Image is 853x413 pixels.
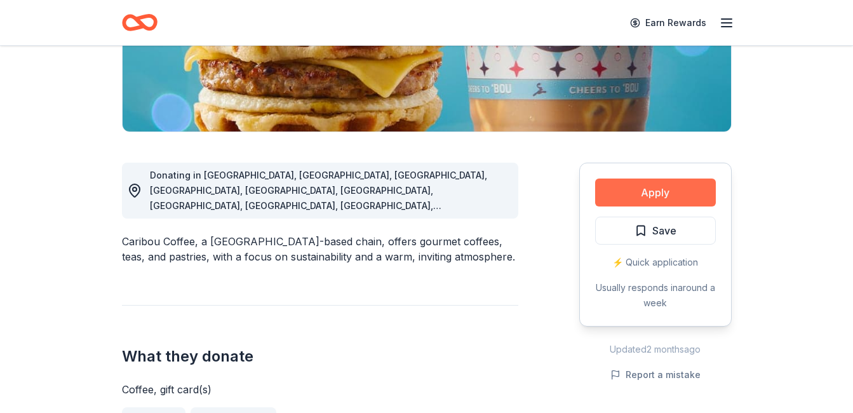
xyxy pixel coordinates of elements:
div: Coffee, gift card(s) [122,382,518,397]
span: Donating in [GEOGRAPHIC_DATA], [GEOGRAPHIC_DATA], [GEOGRAPHIC_DATA], [GEOGRAPHIC_DATA], [GEOGRAPH... [150,170,487,272]
button: Apply [595,179,716,207]
span: Save [652,222,676,239]
div: Caribou Coffee, a [GEOGRAPHIC_DATA]-based chain, offers gourmet coffees, teas, and pastries, with... [122,234,518,264]
a: Earn Rewards [622,11,714,34]
h2: What they donate [122,346,518,367]
button: Report a mistake [610,367,701,383]
div: Updated 2 months ago [579,342,732,357]
button: Save [595,217,716,245]
div: ⚡️ Quick application [595,255,716,270]
div: Usually responds in around a week [595,280,716,311]
a: Home [122,8,158,37]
